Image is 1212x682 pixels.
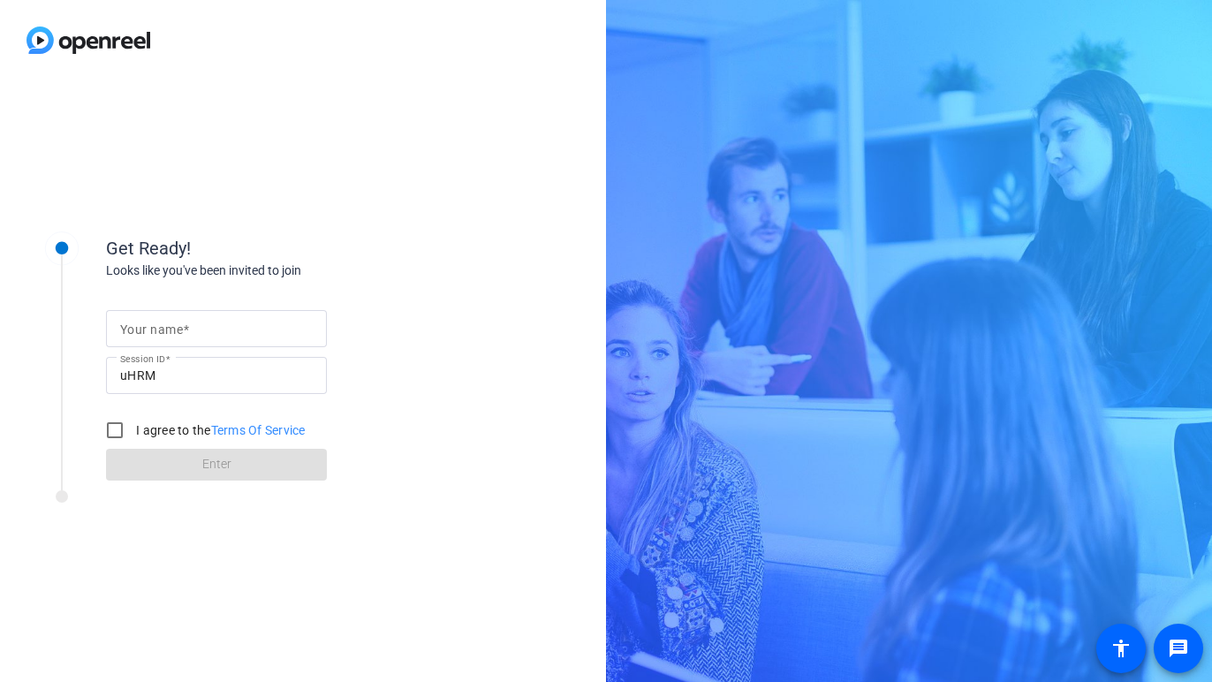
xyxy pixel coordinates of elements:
[106,261,459,280] div: Looks like you've been invited to join
[106,235,459,261] div: Get Ready!
[1168,638,1189,659] mat-icon: message
[211,423,306,437] a: Terms Of Service
[1110,638,1132,659] mat-icon: accessibility
[120,322,183,337] mat-label: Your name
[120,353,165,364] mat-label: Session ID
[133,421,306,439] label: I agree to the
